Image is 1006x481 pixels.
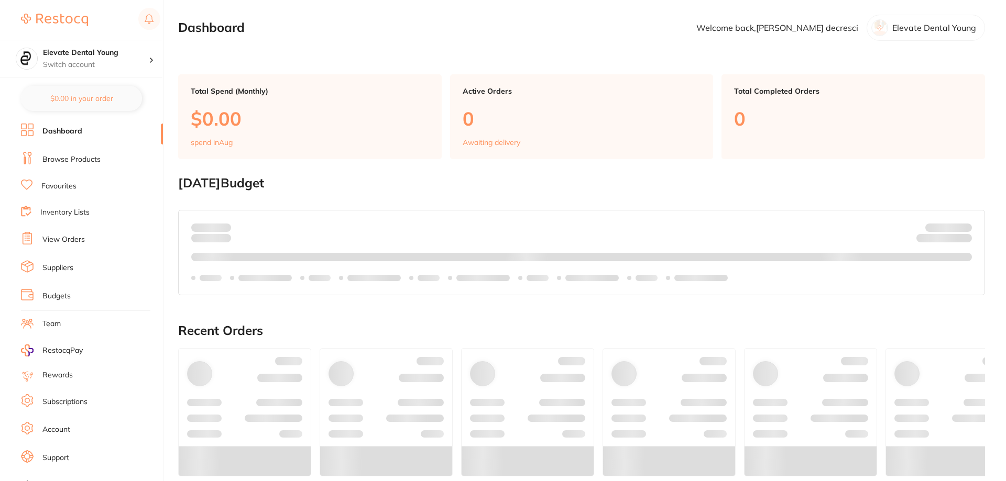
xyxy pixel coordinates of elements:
h4: Elevate Dental Young [43,48,149,58]
a: Dashboard [42,126,82,137]
p: Budget: [925,223,972,231]
p: Labels [418,274,440,282]
p: Total Spend (Monthly) [191,87,429,95]
p: Labels [527,274,549,282]
p: Awaiting delivery [463,138,520,147]
a: Rewards [42,370,73,381]
p: Elevate Dental Young [892,23,976,32]
h2: Dashboard [178,20,245,35]
p: $0.00 [191,108,429,129]
p: Total Completed Orders [734,87,972,95]
a: Total Spend (Monthly)$0.00spend inAug [178,74,442,159]
p: 0 [734,108,972,129]
p: Active Orders [463,87,701,95]
img: Restocq Logo [21,14,88,26]
p: Labels [309,274,331,282]
p: Labels [636,274,658,282]
a: Inventory Lists [40,207,90,218]
strong: $NaN [952,222,972,232]
span: RestocqPay [42,345,83,356]
h2: [DATE] Budget [178,176,985,191]
strong: $0.00 [954,236,972,245]
a: Account [42,424,70,435]
p: Labels extended [674,274,728,282]
a: Active Orders0Awaiting delivery [450,74,714,159]
p: Labels extended [456,274,510,282]
strong: $0.00 [213,222,231,232]
a: Team [42,319,61,329]
a: Restocq Logo [21,8,88,32]
p: month [191,232,231,244]
a: View Orders [42,234,85,245]
a: Subscriptions [42,397,88,407]
a: Support [42,453,69,463]
button: $0.00 in your order [21,86,142,111]
p: 0 [463,108,701,129]
p: Labels [200,274,222,282]
p: Spent: [191,223,231,231]
a: RestocqPay [21,344,83,356]
img: RestocqPay [21,344,34,356]
a: Favourites [41,181,76,192]
p: Switch account [43,60,149,70]
img: Elevate Dental Young [16,48,37,69]
a: Total Completed Orders0 [721,74,985,159]
p: Labels extended [347,274,401,282]
p: spend in Aug [191,138,233,147]
p: Labels extended [565,274,619,282]
a: Budgets [42,291,71,301]
h2: Recent Orders [178,323,985,338]
p: Remaining: [916,232,972,244]
p: Labels extended [238,274,292,282]
a: Suppliers [42,263,73,273]
a: Browse Products [42,154,101,165]
p: Welcome back, [PERSON_NAME] decresci [696,23,858,32]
